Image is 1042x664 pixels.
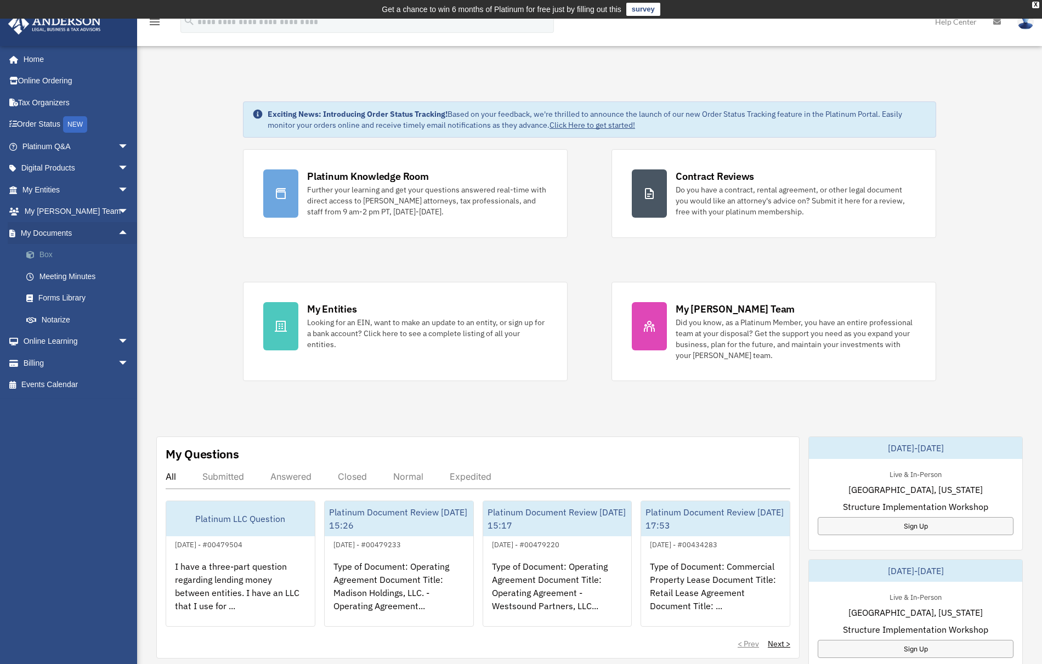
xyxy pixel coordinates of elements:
[1032,2,1039,8] div: close
[118,222,140,245] span: arrow_drop_up
[183,15,195,27] i: search
[550,120,635,130] a: Click Here to get started!
[8,113,145,136] a: Order StatusNEW
[166,471,176,482] div: All
[307,169,429,183] div: Platinum Knowledge Room
[611,149,936,238] a: Contract Reviews Do you have a contract, rental agreement, or other legal document you would like...
[809,560,1022,582] div: [DATE]-[DATE]
[307,302,356,316] div: My Entities
[5,13,104,35] img: Anderson Advisors Platinum Portal
[676,169,754,183] div: Contract Reviews
[483,501,632,627] a: Platinum Document Review [DATE] 15:17[DATE] - #00479220Type of Document: Operating Agreement Docu...
[676,317,916,361] div: Did you know, as a Platinum Member, you have an entire professional team at your disposal? Get th...
[166,501,315,627] a: Platinum LLC Question[DATE] - #00479504I have a three-part question regarding lending money betwe...
[483,551,632,637] div: Type of Document: Operating Agreement Document Title: Operating Agreement - Westsound Partners, L...
[118,135,140,158] span: arrow_drop_down
[166,501,315,536] div: Platinum LLC Question
[166,446,239,462] div: My Questions
[382,3,621,16] div: Get a chance to win 6 months of Platinum for free just by filling out this
[843,500,988,513] span: Structure Implementation Workshop
[8,374,145,396] a: Events Calendar
[8,48,140,70] a: Home
[338,471,367,482] div: Closed
[393,471,423,482] div: Normal
[611,282,936,381] a: My [PERSON_NAME] Team Did you know, as a Platinum Member, you have an entire professional team at...
[818,517,1013,535] a: Sign Up
[641,538,726,549] div: [DATE] - #00434283
[202,471,244,482] div: Submitted
[8,179,145,201] a: My Entitiesarrow_drop_down
[768,638,790,649] a: Next >
[1017,14,1034,30] img: User Pic
[483,538,568,549] div: [DATE] - #00479220
[881,468,950,479] div: Live & In-Person
[63,116,87,133] div: NEW
[118,179,140,201] span: arrow_drop_down
[676,184,916,217] div: Do you have a contract, rental agreement, or other legal document you would like an attorney's ad...
[676,302,795,316] div: My [PERSON_NAME] Team
[325,501,473,536] div: Platinum Document Review [DATE] 15:26
[166,551,315,637] div: I have a three-part question regarding lending money between entities. I have an LLC that I use f...
[268,109,927,130] div: Based on your feedback, we're thrilled to announce the launch of our new Order Status Tracking fe...
[118,331,140,353] span: arrow_drop_down
[8,201,145,223] a: My [PERSON_NAME] Teamarrow_drop_down
[307,317,547,350] div: Looking for an EIN, want to make an update to an entity, or sign up for a bank account? Click her...
[325,538,410,549] div: [DATE] - #00479233
[8,70,145,92] a: Online Ordering
[848,483,983,496] span: [GEOGRAPHIC_DATA], [US_STATE]
[881,591,950,602] div: Live & In-Person
[166,538,251,549] div: [DATE] - #00479504
[243,149,568,238] a: Platinum Knowledge Room Further your learning and get your questions answered real-time with dire...
[118,157,140,180] span: arrow_drop_down
[8,352,145,374] a: Billingarrow_drop_down
[268,109,448,119] strong: Exciting News: Introducing Order Status Tracking!
[325,551,473,637] div: Type of Document: Operating Agreement Document Title: Madison Holdings, LLC. - Operating Agreemen...
[8,157,145,179] a: Digital Productsarrow_drop_down
[843,623,988,636] span: Structure Implementation Workshop
[243,282,568,381] a: My Entities Looking for an EIN, want to make an update to an entity, or sign up for a bank accoun...
[8,222,145,244] a: My Documentsarrow_drop_up
[8,331,145,353] a: Online Learningarrow_drop_down
[641,501,790,536] div: Platinum Document Review [DATE] 17:53
[818,640,1013,658] a: Sign Up
[15,265,145,287] a: Meeting Minutes
[15,244,145,266] a: Box
[641,551,790,637] div: Type of Document: Commercial Property Lease Document Title: Retail Lease Agreement Document Title...
[148,19,161,29] a: menu
[15,287,145,309] a: Forms Library
[626,3,660,16] a: survey
[8,92,145,113] a: Tax Organizers
[809,437,1022,459] div: [DATE]-[DATE]
[307,184,547,217] div: Further your learning and get your questions answered real-time with direct access to [PERSON_NAM...
[148,15,161,29] i: menu
[118,201,140,223] span: arrow_drop_down
[118,352,140,374] span: arrow_drop_down
[270,471,312,482] div: Answered
[15,309,145,331] a: Notarize
[641,501,790,627] a: Platinum Document Review [DATE] 17:53[DATE] - #00434283Type of Document: Commercial Property Leas...
[8,135,145,157] a: Platinum Q&Aarrow_drop_down
[324,501,474,627] a: Platinum Document Review [DATE] 15:26[DATE] - #00479233Type of Document: Operating Agreement Docu...
[848,606,983,619] span: [GEOGRAPHIC_DATA], [US_STATE]
[483,501,632,536] div: Platinum Document Review [DATE] 15:17
[450,471,491,482] div: Expedited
